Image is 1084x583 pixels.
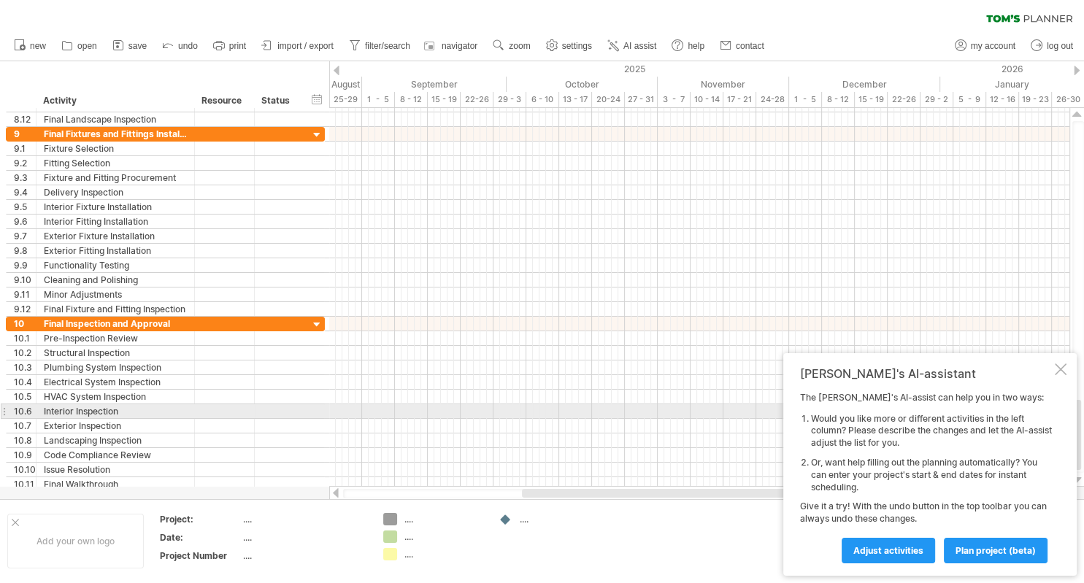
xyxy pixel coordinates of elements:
span: zoom [509,41,530,51]
div: Structural Inspection [44,346,187,360]
div: 8 - 12 [395,92,428,107]
span: my account [971,41,1015,51]
div: 29 - 2 [920,92,953,107]
div: Interior Fixture Installation [44,200,187,214]
div: Fixture and Fitting Procurement [44,171,187,185]
a: Adjust activities [842,538,935,563]
div: 10.7 [14,419,36,433]
span: plan project (beta) [956,545,1036,556]
div: Cleaning and Polishing [44,273,187,287]
span: save [128,41,147,51]
div: 8.12 [14,112,36,126]
div: 10.9 [14,448,36,462]
span: print [229,41,246,51]
div: .... [404,530,484,543]
span: AI assist [623,41,656,51]
div: 27 - 31 [625,92,658,107]
div: Electrical System Inspection [44,375,187,389]
div: Project: [160,513,240,525]
div: 12 - 16 [986,92,1019,107]
span: log out [1047,41,1073,51]
div: 10.10 [14,463,36,476]
div: .... [243,549,366,562]
div: 24-28 [756,92,789,107]
div: October 2025 [507,77,658,92]
div: 9.10 [14,273,36,287]
div: HVAC System Inspection [44,390,187,404]
div: Resource [201,93,246,108]
div: September 2025 [362,77,507,92]
a: my account [951,36,1020,55]
a: open [58,36,101,55]
div: Activity [43,93,186,108]
div: Fitting Selection [44,156,187,170]
div: 10.5 [14,390,36,404]
span: navigator [442,41,477,51]
a: save [109,36,151,55]
span: Adjust activities [853,545,923,556]
div: 9.7 [14,229,36,243]
div: Functionality Testing [44,258,187,272]
li: Or, want help filling out the planning automatically? You can enter your project's start & end da... [811,457,1052,493]
div: 20-24 [592,92,625,107]
div: 9.4 [14,185,36,199]
a: plan project (beta) [944,538,1048,563]
div: 9.11 [14,287,36,301]
div: Final Fixture and Fitting Inspection [44,302,187,316]
div: [PERSON_NAME]'s AI-assistant [800,366,1052,381]
div: 3 - 7 [658,92,691,107]
div: The [PERSON_NAME]'s AI-assist can help you in two ways: Give it a try! With the undo button in th... [800,392,1052,563]
div: Final Fixtures and Fittings Installations [44,127,187,141]
div: 17 - 21 [723,92,756,107]
div: December 2025 [789,77,940,92]
a: filter/search [345,36,415,55]
div: 10.3 [14,360,36,374]
div: Pre-Inspection Review [44,331,187,345]
li: Would you like more or different activities in the left column? Please describe the changes and l... [811,413,1052,449]
div: 10.11 [14,477,36,491]
div: Interior Fitting Installation [44,215,187,228]
div: 15 - 19 [855,92,888,107]
div: Date: [160,531,240,544]
div: Exterior Fitting Installation [44,244,187,258]
div: 8 - 12 [822,92,855,107]
div: .... [404,513,484,525]
div: .... [243,513,366,525]
div: 9.9 [14,258,36,272]
span: help [688,41,704,51]
span: open [77,41,97,51]
span: contact [736,41,764,51]
a: AI assist [604,36,661,55]
div: Exterior Fixture Installation [44,229,187,243]
div: 19 - 23 [1019,92,1052,107]
div: 9.5 [14,200,36,214]
div: 10 - 14 [691,92,723,107]
div: 9 [14,127,36,141]
a: help [668,36,709,55]
div: Final Walkthrough [44,477,187,491]
div: 10.4 [14,375,36,389]
div: November 2025 [658,77,789,92]
span: filter/search [365,41,410,51]
a: log out [1027,36,1077,55]
a: print [210,36,250,55]
div: 9.12 [14,302,36,316]
div: Final Landscape Inspection [44,112,187,126]
span: settings [562,41,592,51]
a: import / export [258,36,338,55]
div: 22-26 [888,92,920,107]
a: zoom [489,36,534,55]
div: 15 - 19 [428,92,461,107]
div: 9.1 [14,142,36,155]
a: navigator [422,36,482,55]
div: 1 - 5 [789,92,822,107]
div: 22-26 [461,92,493,107]
div: .... [243,531,366,544]
div: 9.3 [14,171,36,185]
div: 25-29 [329,92,362,107]
a: contact [716,36,769,55]
div: 9.2 [14,156,36,170]
a: new [10,36,50,55]
div: Project Number [160,549,240,562]
div: 10.6 [14,404,36,418]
